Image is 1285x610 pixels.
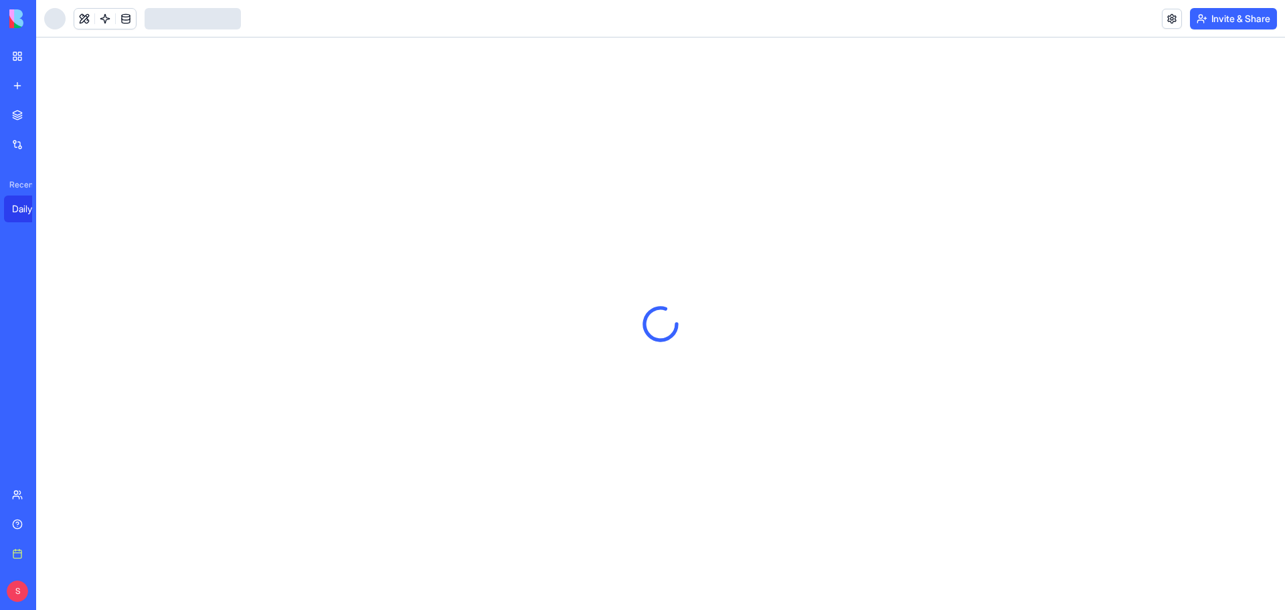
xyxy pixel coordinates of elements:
button: Invite & Share [1190,8,1277,29]
span: Recent [4,179,32,190]
img: logo [9,9,92,28]
div: Daily Meme Creator [12,202,50,216]
a: Daily Meme Creator [4,196,58,222]
span: S [7,581,28,602]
